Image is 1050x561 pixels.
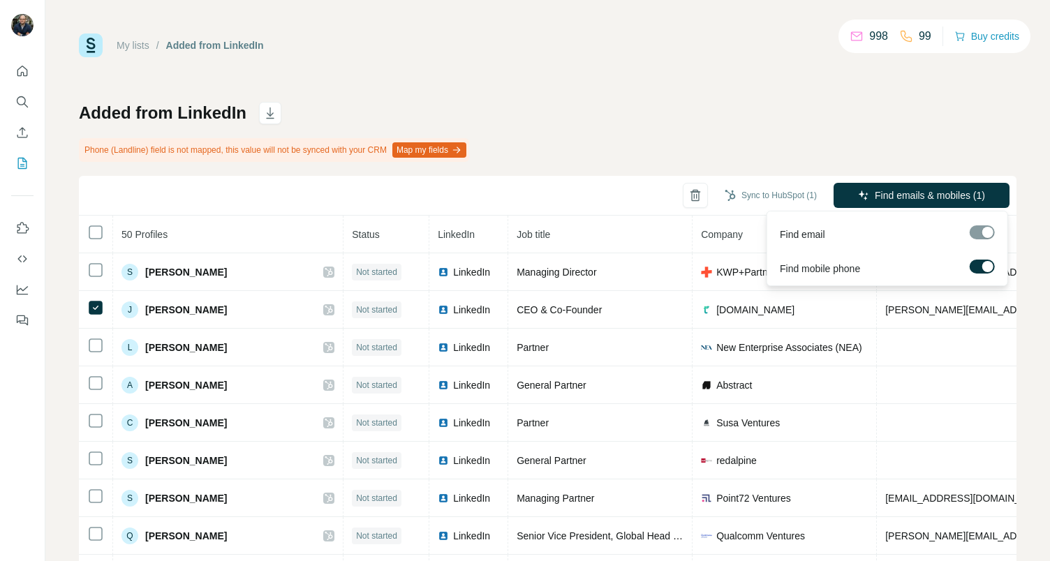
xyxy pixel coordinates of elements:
[517,380,586,391] span: General Partner
[701,229,743,240] span: Company
[79,138,469,162] div: Phone (Landline) field is not mapped, this value will not be synced with your CRM
[121,528,138,544] div: Q
[438,267,449,278] img: LinkedIn logo
[438,493,449,504] img: LinkedIn logo
[356,492,397,504] span: Not started
[145,454,227,467] span: [PERSON_NAME]
[438,417,449,428] img: LinkedIn logo
[954,27,1019,46] button: Buy credits
[11,120,34,145] button: Enrich CSV
[156,38,159,52] li: /
[11,277,34,302] button: Dashboard
[79,33,103,57] img: Surfe Logo
[145,529,227,543] span: [PERSON_NAME]
[780,227,825,241] span: Find email
[166,38,264,52] div: Added from LinkedIn
[145,378,227,392] span: [PERSON_NAME]
[11,89,34,114] button: Search
[716,378,752,392] span: Abstract
[716,265,781,279] span: KWP+Partners
[121,264,138,280] div: S
[438,455,449,466] img: LinkedIn logo
[701,380,712,391] img: company-logo
[121,339,138,356] div: L
[517,229,550,240] span: Job title
[11,216,34,241] button: Use Surfe on LinkedIn
[356,341,397,354] span: Not started
[121,377,138,394] div: A
[352,229,380,240] span: Status
[438,530,449,541] img: LinkedIn logo
[517,417,549,428] span: Partner
[145,491,227,505] span: [PERSON_NAME]
[453,491,490,505] span: LinkedIn
[453,303,490,317] span: LinkedIn
[701,267,712,278] img: company-logo
[438,304,449,315] img: LinkedIn logo
[145,416,227,430] span: [PERSON_NAME]
[517,530,772,541] span: Senior Vice President, Global Head of Qualcomm Ventures
[145,341,227,354] span: [PERSON_NAME]
[79,102,246,124] h1: Added from LinkedIn
[121,452,138,469] div: S
[121,301,138,318] div: J
[716,341,862,354] span: New Enterprise Associates (NEA)
[453,378,490,392] span: LinkedIn
[701,455,712,466] img: company-logo
[716,416,780,430] span: Susa Ventures
[780,262,860,276] span: Find mobile phone
[701,530,712,541] img: company-logo
[438,229,475,240] span: LinkedIn
[11,308,34,333] button: Feedback
[121,229,168,240] span: 50 Profiles
[517,493,594,504] span: Managing Partner
[356,454,397,467] span: Not started
[869,28,888,45] p: 998
[453,454,490,467] span: LinkedIn
[716,491,791,505] span: Point72 Ventures
[356,304,397,316] span: Not started
[834,183,1010,208] button: Find emails & mobiles (1)
[356,417,397,429] span: Not started
[438,380,449,391] img: LinkedIn logo
[716,454,757,467] span: redalpine
[453,529,490,543] span: LinkedIn
[453,265,490,279] span: LinkedIn
[356,530,397,542] span: Not started
[517,455,586,466] span: General Partner
[701,304,712,315] img: company-logo
[716,303,794,317] span: [DOMAIN_NAME]
[356,379,397,391] span: Not started
[145,265,227,279] span: [PERSON_NAME]
[715,185,827,206] button: Sync to HubSpot (1)
[453,416,490,430] span: LinkedIn
[919,28,931,45] p: 99
[11,14,34,36] img: Avatar
[517,267,596,278] span: Managing Director
[121,414,138,431] div: C
[453,341,490,354] span: LinkedIn
[517,304,602,315] span: CEO & Co-Founder
[701,417,712,428] img: company-logo
[356,266,397,278] span: Not started
[117,40,149,51] a: My lists
[701,345,712,350] img: company-logo
[517,342,549,353] span: Partner
[716,529,805,543] span: Qualcomm Ventures
[11,59,34,84] button: Quick start
[11,151,34,176] button: My lists
[145,303,227,317] span: [PERSON_NAME]
[121,490,138,507] div: S
[438,342,449,353] img: LinkedIn logo
[11,246,34,271] button: Use Surfe API
[701,493,712,504] img: company-logo
[875,188,985,202] span: Find emails & mobiles (1)
[392,142,466,158] button: Map my fields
